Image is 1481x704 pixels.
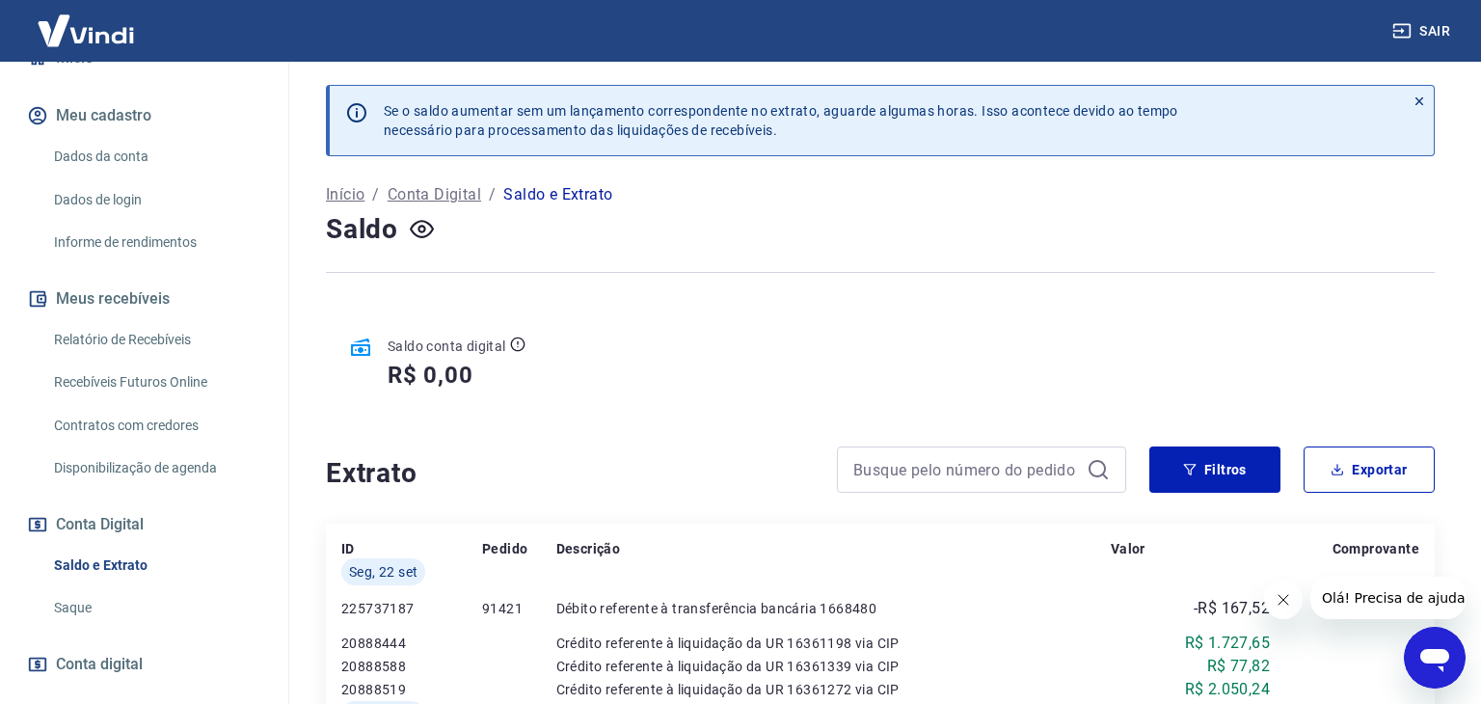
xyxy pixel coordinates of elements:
p: ID [341,539,355,558]
a: Disponibilização de agenda [46,448,265,488]
span: Conta digital [56,651,143,678]
p: Crédito referente à liquidação da UR 16361198 via CIP [556,634,1111,653]
p: / [372,183,379,206]
button: Meu cadastro [23,95,265,137]
button: Conta Digital [23,503,265,546]
h4: Extrato [326,454,814,493]
p: Comprovante [1333,539,1419,558]
p: 225737187 [341,599,482,618]
a: Dados de login [46,180,265,220]
p: Crédito referente à liquidação da UR 16361339 via CIP [556,657,1111,676]
p: Crédito referente à liquidação da UR 16361272 via CIP [556,680,1111,699]
p: -R$ 167,52 [1194,597,1270,620]
iframe: Mensagem da empresa [1310,577,1466,619]
p: Pedido [482,539,527,558]
button: Exportar [1304,447,1435,493]
p: / [489,183,496,206]
a: Dados da conta [46,137,265,176]
p: Valor [1111,539,1145,558]
p: R$ 77,82 [1207,655,1270,678]
p: R$ 1.727,65 [1185,632,1270,655]
a: Contratos com credores [46,406,265,446]
a: Recebíveis Futuros Online [46,363,265,402]
h5: R$ 0,00 [388,360,473,391]
p: 91421 [482,599,556,618]
h4: Saldo [326,210,398,249]
a: Saldo e Extrato [46,546,265,585]
p: Débito referente à transferência bancária 1668480 [556,599,1111,618]
iframe: Botão para abrir a janela de mensagens [1404,627,1466,689]
button: Filtros [1149,447,1280,493]
button: Meus recebíveis [23,278,265,320]
p: Saldo e Extrato [503,183,612,206]
span: Seg, 22 set [349,562,417,582]
a: Relatório de Recebíveis [46,320,265,360]
p: 20888519 [341,680,482,699]
img: Vindi [23,1,148,60]
a: Início [326,183,364,206]
p: Se o saldo aumentar sem um lançamento correspondente no extrato, aguarde algumas horas. Isso acon... [384,101,1178,140]
a: Saque [46,588,265,628]
input: Busque pelo número do pedido [853,455,1079,484]
p: Saldo conta digital [388,337,506,356]
span: Olá! Precisa de ajuda? [12,14,162,29]
a: Conta Digital [388,183,481,206]
a: Informe de rendimentos [46,223,265,262]
p: 20888588 [341,657,482,676]
p: Descrição [556,539,621,558]
p: 20888444 [341,634,482,653]
iframe: Fechar mensagem [1264,581,1303,619]
button: Sair [1388,14,1458,49]
p: R$ 2.050,24 [1185,678,1270,701]
a: Conta digital [23,643,265,686]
